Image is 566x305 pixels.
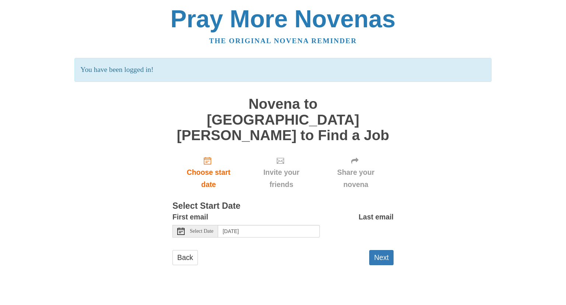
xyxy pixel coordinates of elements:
span: Select Date [190,229,213,234]
a: Back [172,250,198,265]
div: Click "Next" to confirm your start date first. [245,150,318,194]
p: You have been logged in! [74,58,491,82]
label: Last email [359,211,394,223]
span: Share your novena [325,166,386,191]
span: Choose start date [180,166,237,191]
a: Pray More Novenas [171,5,396,32]
h1: Novena to [GEOGRAPHIC_DATA][PERSON_NAME] to Find a Job [172,96,394,143]
a: Choose start date [172,150,245,194]
button: Next [369,250,394,265]
span: Invite your friends [252,166,311,191]
a: The original novena reminder [209,37,357,45]
label: First email [172,211,208,223]
h3: Select Start Date [172,201,394,211]
div: Click "Next" to confirm your start date first. [318,150,394,194]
